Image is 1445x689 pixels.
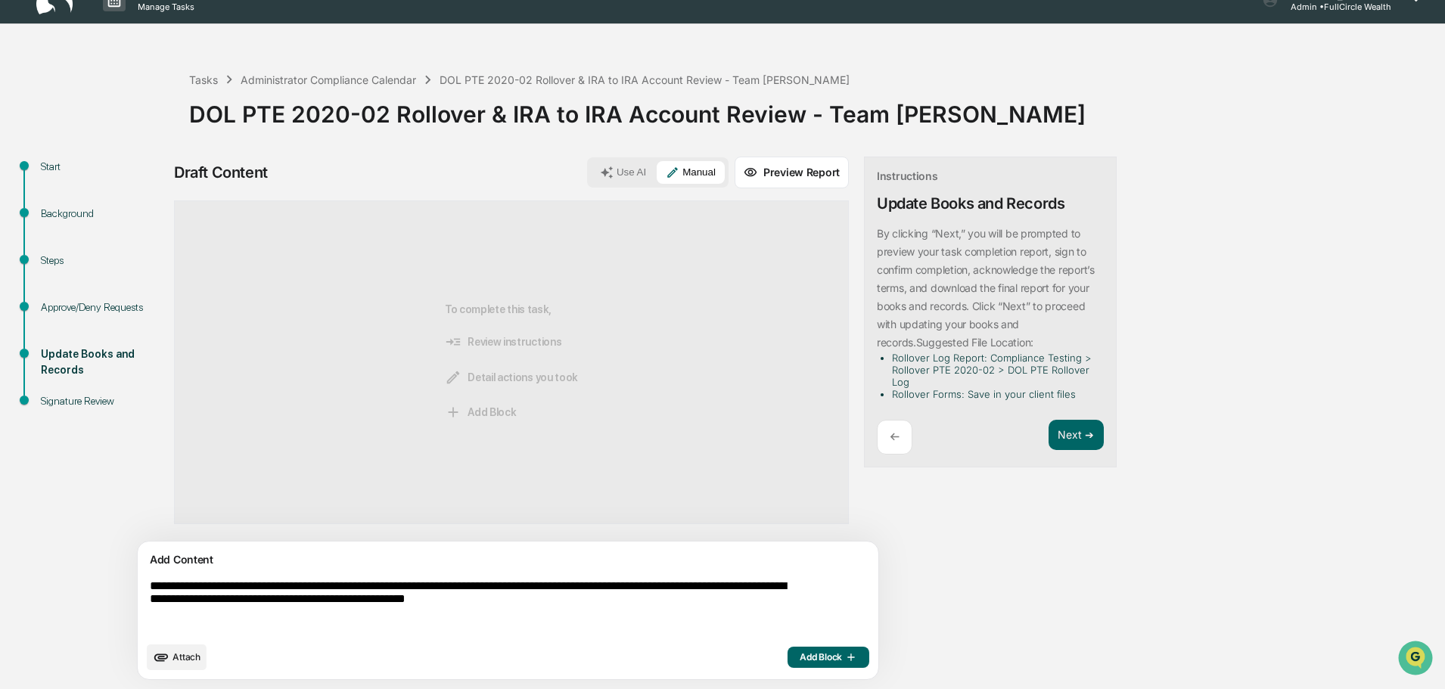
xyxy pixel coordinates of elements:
div: Start [41,159,165,175]
a: Powered byPylon [107,256,183,268]
span: Data Lookup [30,219,95,234]
span: Pylon [151,256,183,268]
a: 🗄️Attestations [104,185,194,212]
span: Attestations [125,191,188,206]
p: ← [890,430,900,444]
p: Manage Tasks [126,2,202,12]
div: DOL PTE 2020-02 Rollover & IRA to IRA Account Review - Team [PERSON_NAME] [189,88,1437,128]
img: 1746055101610-c473b297-6a78-478c-a979-82029cc54cd1 [15,116,42,143]
div: Draft Content [174,163,268,182]
span: Preclearance [30,191,98,206]
p: Admin • FullCircle Wealth [1279,2,1391,12]
p: Suggested File Location: [916,336,1033,349]
div: DOL PTE 2020-02 Rollover & IRA to IRA Account Review - Team [PERSON_NAME] [440,73,850,86]
div: Background [41,206,165,222]
a: 🖐️Preclearance [9,185,104,212]
button: Next ➔ [1049,420,1104,451]
button: Preview Report [735,157,849,188]
div: 🔎 [15,221,27,233]
button: Start new chat [257,120,275,138]
div: 🗄️ [110,192,122,204]
button: Use AI [591,161,655,184]
div: We're available if you need us! [51,131,191,143]
div: Update Books and Records [877,194,1064,213]
span: Detail actions you took [445,369,578,386]
li: Rollover Log Report: Compliance Testing > Rollover PTE 2020-02 > DOL PTE Rollover Log [892,352,1098,388]
div: Tasks [189,73,218,86]
li: Rollover Forms: Save in your client files [892,388,1098,400]
div: 🖐️ [15,192,27,204]
div: Signature Review [41,393,165,409]
p: By clicking “Next,” you will be prompted to preview your task completion report, sign to confirm ... [877,227,1095,349]
span: Review instructions [445,334,561,350]
button: upload document [147,644,207,670]
button: Add Block [788,647,869,668]
div: Add Content [147,551,869,569]
a: 🔎Data Lookup [9,213,101,241]
div: Approve/Deny Requests [41,299,165,315]
button: Manual [657,161,725,184]
p: How can we help? [15,32,275,56]
span: Add Block [800,651,857,663]
span: Attach [172,651,200,663]
div: Steps [41,253,165,268]
iframe: Open customer support [1397,639,1437,680]
div: Update Books and Records [41,346,165,378]
div: To complete this task, [445,225,578,499]
div: Start new chat [51,116,248,131]
div: Administrator Compliance Calendar [241,73,416,86]
span: Add Block [445,404,516,421]
div: Instructions [877,169,938,182]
